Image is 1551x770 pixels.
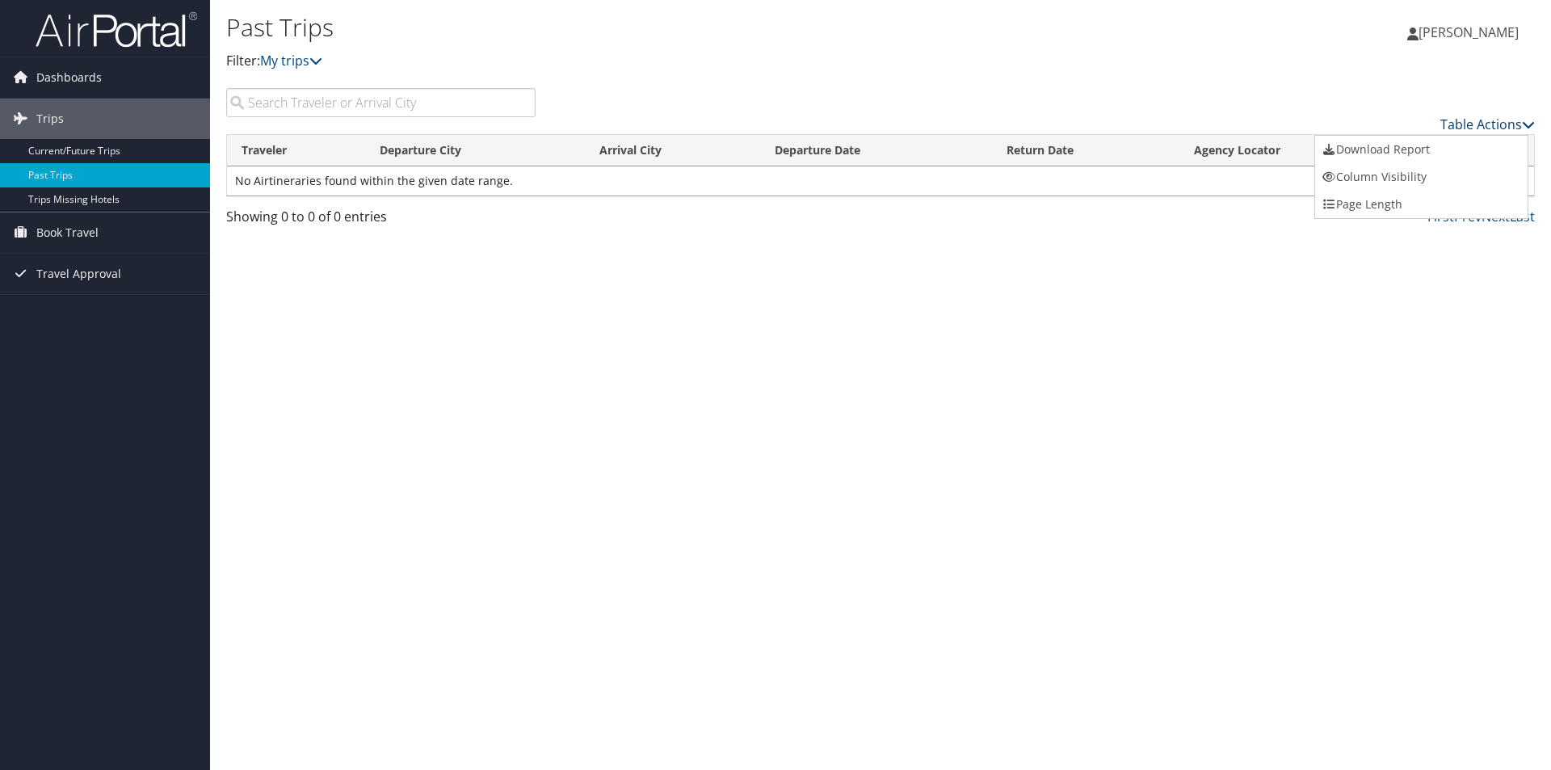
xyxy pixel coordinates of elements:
[36,11,197,48] img: airportal-logo.png
[36,254,121,294] span: Travel Approval
[36,212,99,253] span: Book Travel
[36,57,102,98] span: Dashboards
[1315,136,1528,163] a: Download Report
[1315,163,1528,191] a: Column Visibility
[36,99,64,139] span: Trips
[1315,191,1528,218] a: Page Length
